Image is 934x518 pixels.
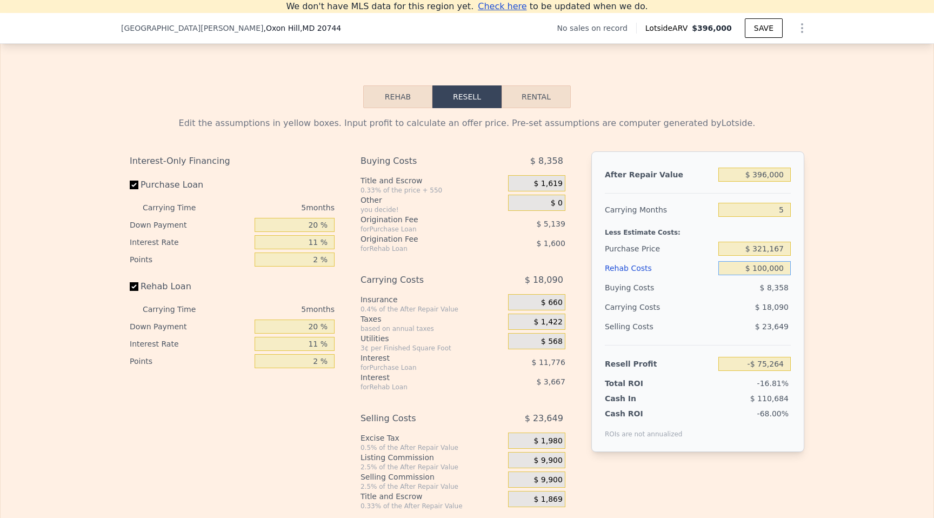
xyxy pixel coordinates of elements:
[300,24,341,32] span: , MD 20744
[760,283,789,292] span: $ 8,358
[605,239,714,258] div: Purchase Price
[750,394,789,403] span: $ 110,684
[361,482,504,491] div: 2.5% of the After Repair Value
[532,358,565,367] span: $ 11,776
[361,151,481,171] div: Buying Costs
[605,419,683,439] div: ROIs are not annualized
[605,317,714,336] div: Selling Costs
[217,301,335,318] div: 5 months
[536,377,565,386] span: $ 3,667
[130,175,250,195] label: Purchase Loan
[130,318,250,335] div: Down Payment
[533,456,562,466] span: $ 9,900
[533,317,562,327] span: $ 1,422
[361,502,504,510] div: 0.33% of the After Repair Value
[605,200,714,220] div: Carrying Months
[130,251,250,268] div: Points
[757,409,789,418] span: -68.00%
[143,301,213,318] div: Carrying Time
[130,181,138,189] input: Purchase Loan
[536,239,565,248] span: $ 1,600
[791,17,813,39] button: Show Options
[551,198,563,208] span: $ 0
[361,452,504,463] div: Listing Commission
[130,151,335,171] div: Interest-Only Financing
[361,294,504,305] div: Insurance
[605,278,714,297] div: Buying Costs
[361,344,504,353] div: 3¢ per Finished Square Foot
[361,175,504,186] div: Title and Escrow
[361,214,481,225] div: Origination Fee
[361,186,504,195] div: 0.33% of the price + 550
[502,85,571,108] button: Rental
[530,151,563,171] span: $ 8,358
[755,322,789,331] span: $ 23,649
[432,85,502,108] button: Resell
[557,23,636,34] div: No sales on record
[130,234,250,251] div: Interest Rate
[605,393,672,404] div: Cash In
[361,305,504,314] div: 0.4% of the After Repair Value
[361,433,504,443] div: Excise Tax
[525,409,563,428] span: $ 23,649
[361,372,481,383] div: Interest
[217,199,335,216] div: 5 months
[130,282,138,291] input: Rehab Loan
[605,354,714,374] div: Resell Profit
[605,258,714,278] div: Rehab Costs
[533,495,562,504] span: $ 1,869
[361,471,504,482] div: Selling Commission
[361,205,504,214] div: you decide!
[361,409,481,428] div: Selling Costs
[605,378,672,389] div: Total ROI
[130,353,250,370] div: Points
[361,270,481,290] div: Carrying Costs
[130,117,804,130] div: Edit the assumptions in yellow boxes. Input profit to calculate an offer price. Pre-set assumptio...
[692,24,732,32] span: $396,000
[263,23,341,34] span: , Oxon Hill
[536,220,565,228] span: $ 5,139
[541,337,563,347] span: $ 568
[361,244,481,253] div: for Rehab Loan
[121,23,263,34] span: [GEOGRAPHIC_DATA][PERSON_NAME]
[645,23,692,34] span: Lotside ARV
[533,179,562,189] span: $ 1,619
[143,199,213,216] div: Carrying Time
[361,314,504,324] div: Taxes
[130,335,250,353] div: Interest Rate
[755,303,789,311] span: $ 18,090
[361,225,481,234] div: for Purchase Loan
[363,85,432,108] button: Rehab
[361,353,481,363] div: Interest
[605,165,714,184] div: After Repair Value
[533,475,562,485] span: $ 9,900
[525,270,563,290] span: $ 18,090
[361,195,504,205] div: Other
[605,297,672,317] div: Carrying Costs
[361,363,481,372] div: for Purchase Loan
[745,18,783,38] button: SAVE
[541,298,563,308] span: $ 660
[478,1,526,11] span: Check here
[533,436,562,446] span: $ 1,980
[361,234,481,244] div: Origination Fee
[361,491,504,502] div: Title and Escrow
[605,408,683,419] div: Cash ROI
[130,277,250,296] label: Rehab Loan
[361,333,504,344] div: Utilities
[361,463,504,471] div: 2.5% of the After Repair Value
[605,220,791,239] div: Less Estimate Costs:
[130,216,250,234] div: Down Payment
[361,443,504,452] div: 0.5% of the After Repair Value
[757,379,789,388] span: -16.81%
[361,324,504,333] div: based on annual taxes
[361,383,481,391] div: for Rehab Loan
